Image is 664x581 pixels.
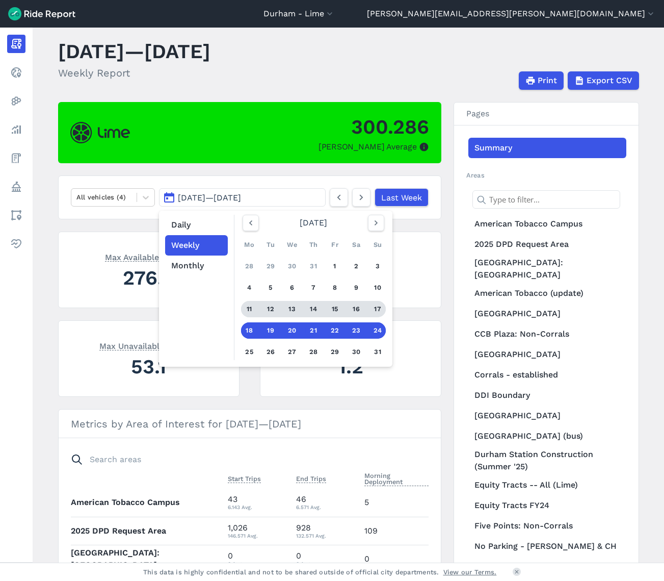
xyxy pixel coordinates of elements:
[241,258,257,274] div: 28
[262,344,279,360] div: 26
[165,256,228,276] button: Monthly
[241,258,386,274] a: 28293031123
[468,283,626,304] a: American Tobacco (update)
[369,344,386,360] div: 31
[262,258,279,274] div: 29
[70,122,130,143] img: Lime
[7,63,25,82] a: Realtime
[348,344,364,360] div: 30
[327,344,343,360] div: 29
[369,258,386,274] div: 3
[228,502,288,512] div: 6.143 Avg.
[228,473,261,483] span: Start Trips
[59,410,441,438] h3: Metrics by Area of Interest for [DATE]—[DATE]
[468,516,626,536] a: Five Points: Non-Corrals
[7,235,25,253] a: Health
[443,567,497,577] a: View our Terms.
[468,495,626,516] a: Equity Tracts FY24
[305,344,322,360] div: 28
[241,301,257,317] div: 11
[327,280,343,296] div: 8
[296,473,326,483] span: End Trips
[369,280,386,296] div: 10
[296,522,356,540] div: 928
[472,190,620,209] input: Type to filter...
[296,531,356,540] div: 132.571 Avg.
[228,559,288,568] div: 0 Avg.
[71,545,224,573] th: [GEOGRAPHIC_DATA]: [GEOGRAPHIC_DATA]
[466,170,626,180] h2: Areas
[296,502,356,512] div: 6.571 Avg.
[159,188,325,207] button: [DATE]—[DATE]
[454,103,639,125] h3: Pages
[241,344,257,360] div: 25
[238,215,388,231] div: [DATE]
[327,301,343,317] div: 15
[263,8,335,20] button: Durham - Lime
[284,280,300,296] div: 6
[305,301,322,317] div: 14
[284,258,300,274] div: 30
[360,517,429,545] td: 109
[305,280,322,296] div: 7
[58,65,210,81] h2: Weekly Report
[7,178,25,196] a: Policy
[327,322,343,339] div: 22
[305,322,322,339] div: 21
[305,237,322,253] div: Th
[348,237,364,253] div: Sa
[364,470,429,488] button: Morning Deployment
[241,237,257,253] div: Mo
[241,322,386,339] a: 18192021222324
[468,304,626,324] a: [GEOGRAPHIC_DATA]
[58,37,210,65] h1: [DATE]—[DATE]
[369,237,386,253] div: Su
[241,344,386,360] a: 25262728293031
[296,493,356,512] div: 46
[71,517,224,545] th: 2025 DPD Request Area
[165,235,228,256] button: Weekly
[538,74,557,87] span: Print
[375,188,429,207] a: Last Week
[360,545,429,573] td: 0
[241,322,257,339] div: 18
[364,470,429,486] span: Morning Deployment
[228,531,288,540] div: 146.571 Avg.
[468,406,626,426] a: [GEOGRAPHIC_DATA]
[468,426,626,446] a: [GEOGRAPHIC_DATA] (bus)
[468,446,626,475] a: Durham Station Construction (Summer '25)
[587,74,632,87] span: Export CSV
[348,258,364,274] div: 2
[71,489,224,517] th: American Tobacco Campus
[296,550,356,568] div: 0
[71,352,227,381] div: 53.1
[468,255,626,283] a: [GEOGRAPHIC_DATA]: [GEOGRAPHIC_DATA]
[369,301,386,317] div: 17
[262,237,279,253] div: Tu
[305,258,322,274] div: 31
[468,365,626,385] a: Corrals - established
[468,214,626,234] a: American Tobacco Campus
[99,340,198,350] span: Max Unavailable Average
[241,280,257,296] div: 4
[284,344,300,360] div: 27
[7,206,25,224] a: Areas
[468,344,626,365] a: [GEOGRAPHIC_DATA]
[468,385,626,406] a: DDI Boundary
[228,473,261,485] button: Start Trips
[7,120,25,139] a: Analyze
[348,280,364,296] div: 9
[284,301,300,317] div: 13
[284,237,300,253] div: We
[284,322,300,339] div: 20
[327,258,343,274] div: 1
[468,324,626,344] a: CCB Plaza: Non-Corrals
[165,215,228,235] button: Daily
[296,473,326,485] button: End Trips
[65,450,422,469] input: Search areas
[468,536,626,557] a: No Parking - [PERSON_NAME] & CH
[468,234,626,255] a: 2025 DPD Request Area
[7,149,25,167] a: Fees
[468,557,626,577] a: Parking- [GEOGRAPHIC_DATA]
[348,301,364,317] div: 16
